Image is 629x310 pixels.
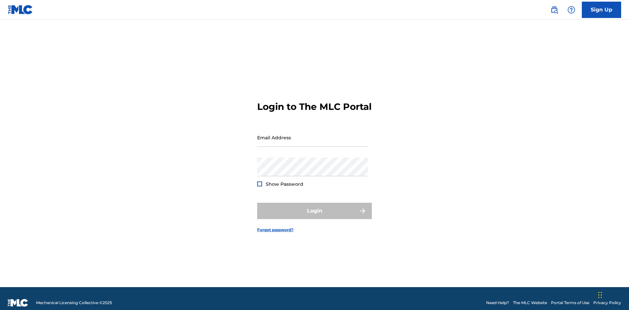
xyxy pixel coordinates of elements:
[36,300,112,306] span: Mechanical Licensing Collective © 2025
[513,300,547,306] a: The MLC Website
[550,6,558,14] img: search
[257,227,294,233] a: Forgot password?
[8,5,33,14] img: MLC Logo
[565,3,578,16] div: Help
[596,279,629,310] iframe: Chat Widget
[486,300,509,306] a: Need Help?
[567,6,575,14] img: help
[8,299,28,307] img: logo
[582,2,621,18] a: Sign Up
[266,181,303,187] span: Show Password
[257,101,372,112] h3: Login to The MLC Portal
[548,3,561,16] a: Public Search
[593,300,621,306] a: Privacy Policy
[551,300,589,306] a: Portal Terms of Use
[598,285,602,305] div: Drag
